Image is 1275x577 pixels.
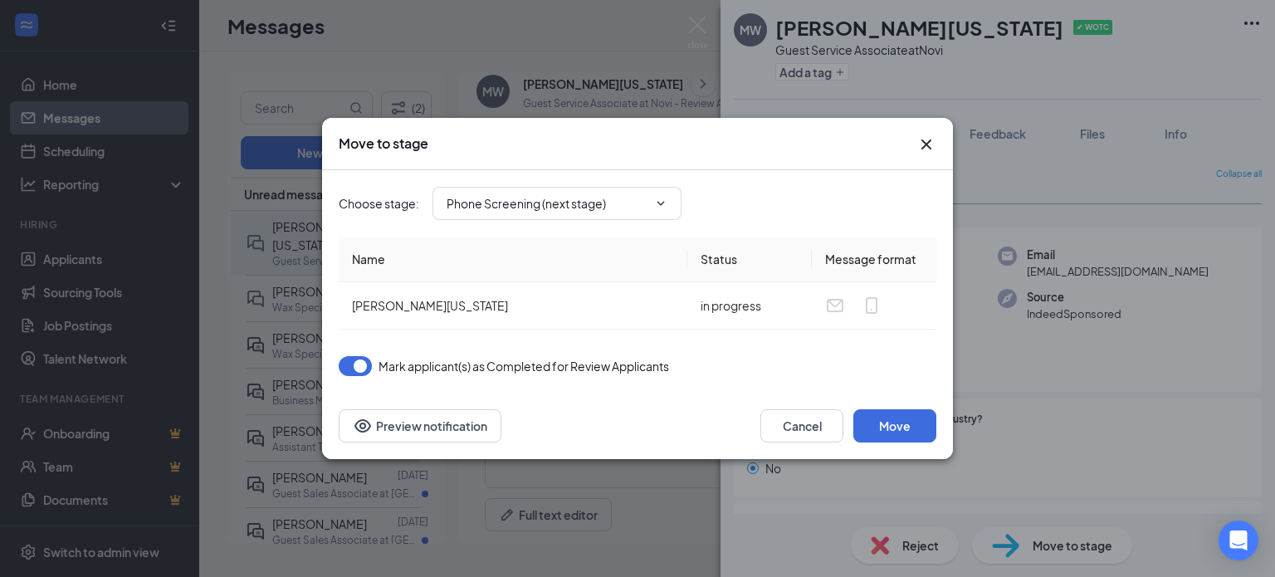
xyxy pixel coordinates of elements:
[760,409,843,443] button: Cancel
[916,134,936,154] button: Close
[339,194,419,213] span: Choose stage :
[853,409,936,443] button: Move
[916,134,936,154] svg: Cross
[353,416,373,436] svg: Eye
[654,197,667,210] svg: ChevronDown
[687,237,812,282] th: Status
[339,409,501,443] button: Preview notificationEye
[339,134,428,153] h3: Move to stage
[1219,521,1258,560] div: Open Intercom Messenger
[825,296,845,315] svg: Email
[339,237,687,282] th: Name
[812,237,936,282] th: Message format
[379,356,669,376] span: Mark applicant(s) as Completed for Review Applicants
[862,296,882,315] svg: MobileSms
[687,282,812,330] td: in progress
[352,298,508,313] span: [PERSON_NAME][US_STATE]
